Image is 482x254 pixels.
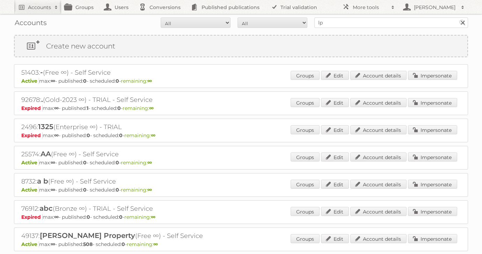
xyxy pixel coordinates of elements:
span: Active [21,241,39,247]
strong: ∞ [51,78,55,84]
a: Account details [350,234,407,243]
span: remaining: [121,78,152,84]
a: Account details [350,71,407,80]
strong: 0 [83,159,87,166]
a: Groups [291,180,320,189]
strong: 1 [87,105,88,111]
p: max: - published: - scheduled: - [21,105,461,111]
a: Edit [321,234,349,243]
strong: ∞ [153,241,158,247]
span: [PERSON_NAME] Property [40,231,135,240]
h2: Accounts [28,4,51,11]
strong: 0 [117,105,121,111]
strong: ∞ [149,105,154,111]
a: Groups [291,207,320,216]
span: Expired [21,132,43,139]
a: Impersonate [408,125,457,134]
h2: 8732: (Free ∞) - Self Service [21,177,266,186]
p: max: - published: - scheduled: - [21,241,461,247]
strong: 0 [83,187,87,193]
span: remaining: [127,241,158,247]
a: Impersonate [408,234,457,243]
strong: 0 [83,78,87,84]
strong: 0 [116,78,119,84]
strong: 0 [122,241,125,247]
p: max: - published: - scheduled: - [21,78,461,84]
a: Groups [291,152,320,162]
h2: 92678: (Gold-2023 ∞) - TRIAL - Self Service [21,95,266,104]
strong: ∞ [51,187,55,193]
strong: ∞ [51,241,55,247]
span: remaining: [124,132,155,139]
span: Expired [21,214,43,220]
span: remaining: [123,105,154,111]
strong: 0 [116,159,119,166]
h2: More tools [353,4,388,11]
a: Edit [321,180,349,189]
strong: 0 [119,214,123,220]
p: max: - published: - scheduled: - [21,132,461,139]
a: Groups [291,71,320,80]
span: - [40,68,43,76]
strong: ∞ [54,214,59,220]
h2: 49137: (Free ∞) - Self Service [21,231,266,240]
a: Edit [321,125,349,134]
strong: 0 [87,214,90,220]
strong: ∞ [54,132,59,139]
span: 1325 [38,122,53,131]
strong: 0 [119,132,123,139]
span: remaining: [121,187,152,193]
strong: ∞ [151,132,155,139]
a: Account details [350,98,407,107]
a: Account details [350,152,407,162]
strong: ∞ [151,214,155,220]
h2: 2496: (Enterprise ∞) - TRIAL [21,122,266,132]
a: Groups [291,125,320,134]
a: Impersonate [408,180,457,189]
a: Account details [350,207,407,216]
a: Edit [321,71,349,80]
a: Create new account [15,36,467,57]
a: Edit [321,152,349,162]
strong: ∞ [147,187,152,193]
a: Edit [321,98,349,107]
p: max: - published: - scheduled: - [21,159,461,166]
a: Impersonate [408,152,457,162]
strong: ∞ [147,159,152,166]
span: a b [37,177,48,185]
strong: ∞ [147,78,152,84]
a: Impersonate [408,98,457,107]
span: abc [39,204,53,212]
a: Groups [291,98,320,107]
input: Search [457,17,468,28]
span: remaining: [121,159,152,166]
p: max: - published: - scheduled: - [21,187,461,193]
h2: 51403: (Free ∞) - Self Service [21,68,266,77]
span: Active [21,187,39,193]
span: . [41,95,43,104]
strong: 508 [83,241,93,247]
p: max: - published: - scheduled: - [21,214,461,220]
span: Active [21,159,39,166]
span: remaining: [124,214,155,220]
a: Account details [350,125,407,134]
strong: 0 [87,132,90,139]
a: Account details [350,180,407,189]
span: AA [41,150,51,158]
a: Groups [291,234,320,243]
strong: ∞ [51,159,55,166]
h2: 76912: (Bronze ∞) - TRIAL - Self Service [21,204,266,213]
strong: ∞ [54,105,59,111]
strong: 0 [116,187,119,193]
a: Impersonate [408,71,457,80]
a: Impersonate [408,207,457,216]
span: Active [21,78,39,84]
a: Edit [321,207,349,216]
span: Expired [21,105,43,111]
h2: 25574: (Free ∞) - Self Service [21,150,266,159]
h2: [PERSON_NAME] [412,4,458,11]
